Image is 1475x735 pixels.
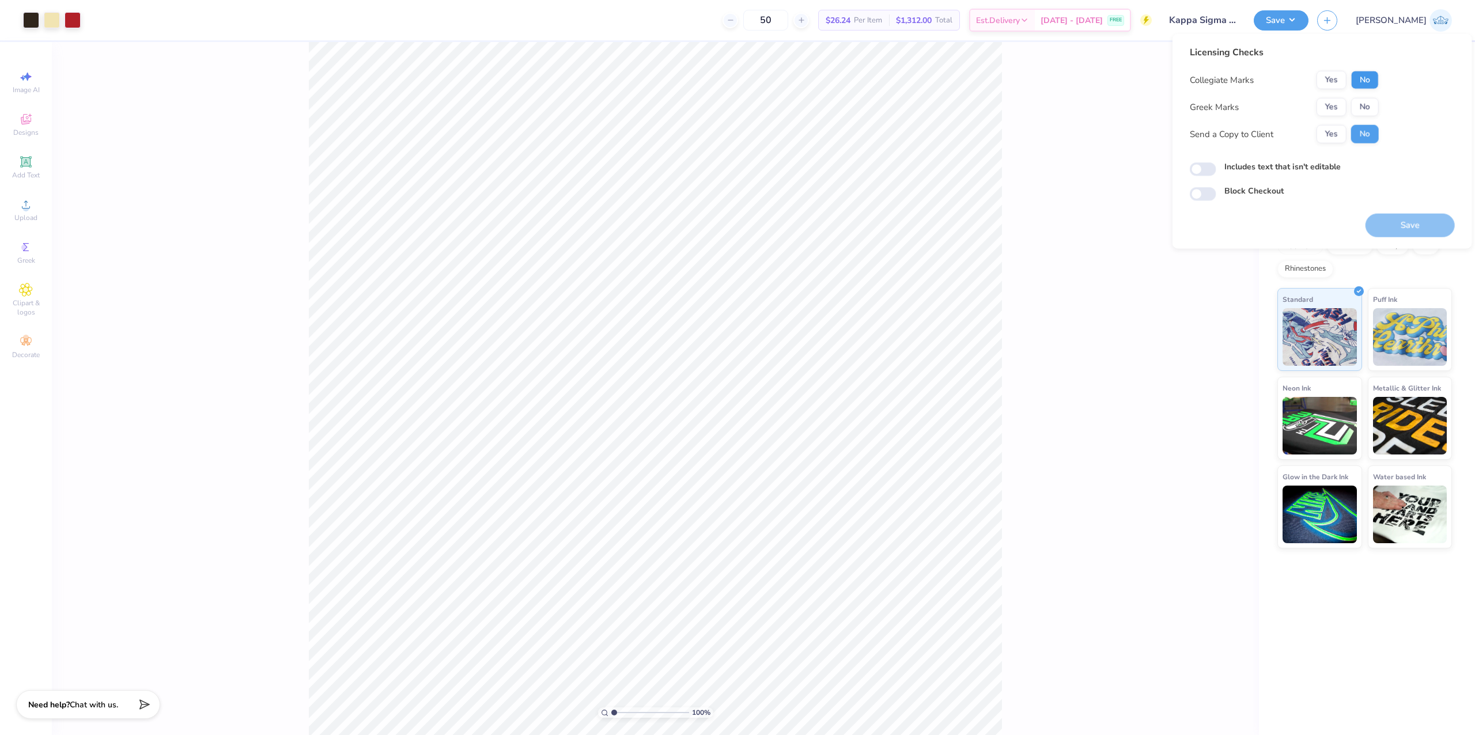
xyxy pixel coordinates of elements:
img: Water based Ink [1373,486,1447,543]
span: $1,312.00 [896,14,932,26]
button: Save [1254,10,1308,31]
span: Chat with us. [70,699,118,710]
input: – – [743,10,788,31]
button: No [1351,125,1379,143]
span: Water based Ink [1373,471,1426,483]
img: Glow in the Dark Ink [1283,486,1357,543]
button: No [1351,98,1379,116]
a: [PERSON_NAME] [1356,9,1452,32]
span: Standard [1283,293,1313,305]
span: Upload [14,213,37,222]
div: Licensing Checks [1190,46,1379,59]
div: Collegiate Marks [1190,73,1254,86]
span: Per Item [854,14,882,26]
span: $26.24 [826,14,850,26]
span: Puff Ink [1373,293,1397,305]
span: Total [935,14,952,26]
img: Standard [1283,308,1357,366]
span: Clipart & logos [6,298,46,317]
button: Yes [1317,98,1347,116]
button: Yes [1317,71,1347,89]
input: Untitled Design [1160,9,1245,32]
span: Greek [17,256,35,265]
button: No [1351,71,1379,89]
div: Send a Copy to Client [1190,127,1273,141]
img: Metallic & Glitter Ink [1373,397,1447,454]
span: [PERSON_NAME] [1356,14,1427,27]
span: Metallic & Glitter Ink [1373,382,1441,394]
span: [DATE] - [DATE] [1041,14,1103,26]
strong: Need help? [28,699,70,710]
span: Image AI [13,85,40,94]
button: Yes [1317,125,1347,143]
span: Glow in the Dark Ink [1283,471,1348,483]
span: Est. Delivery [976,14,1020,26]
img: Josephine Amber Orros [1429,9,1452,32]
span: Neon Ink [1283,382,1311,394]
span: Add Text [12,171,40,180]
img: Puff Ink [1373,308,1447,366]
label: Includes text that isn't editable [1224,161,1341,173]
span: FREE [1110,16,1122,24]
span: 100 % [692,707,710,718]
label: Block Checkout [1224,185,1284,197]
span: Decorate [12,350,40,359]
img: Neon Ink [1283,397,1357,454]
div: Rhinestones [1277,260,1333,278]
div: Greek Marks [1190,100,1239,113]
span: Designs [13,128,39,137]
